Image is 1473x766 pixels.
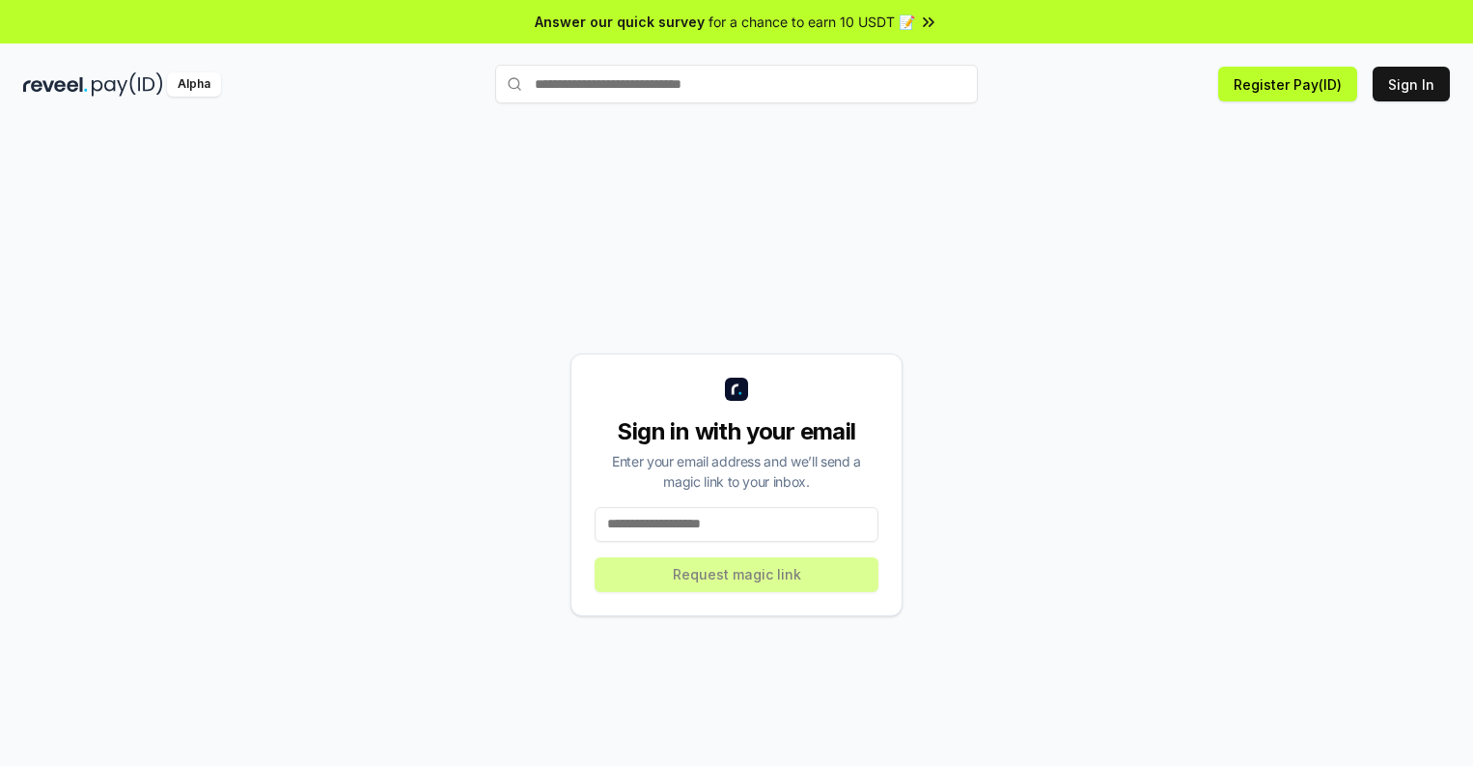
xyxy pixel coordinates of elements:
img: reveel_dark [23,72,88,97]
button: Register Pay(ID) [1218,67,1357,101]
span: Answer our quick survey [535,12,705,32]
button: Sign In [1373,67,1450,101]
div: Alpha [167,72,221,97]
span: for a chance to earn 10 USDT 📝 [709,12,915,32]
img: logo_small [725,378,748,401]
div: Enter your email address and we’ll send a magic link to your inbox. [595,451,878,492]
div: Sign in with your email [595,416,878,447]
img: pay_id [92,72,163,97]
